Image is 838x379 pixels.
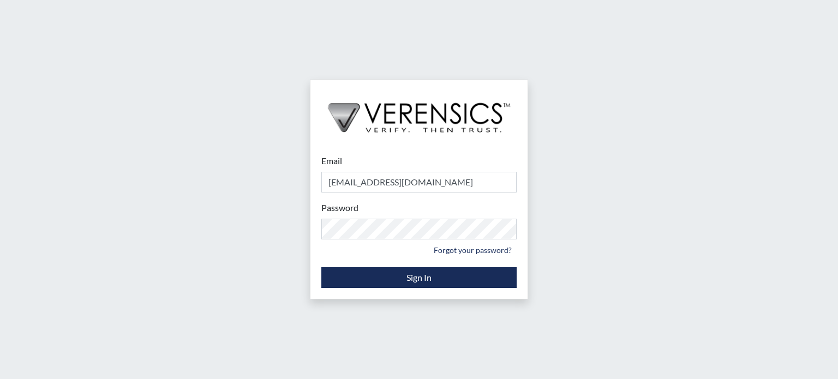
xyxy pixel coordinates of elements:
button: Sign In [321,267,517,288]
label: Email [321,154,342,167]
a: Forgot your password? [429,242,517,258]
label: Password [321,201,358,214]
input: Email [321,172,517,192]
img: logo-wide-black.2aad4157.png [310,80,528,143]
